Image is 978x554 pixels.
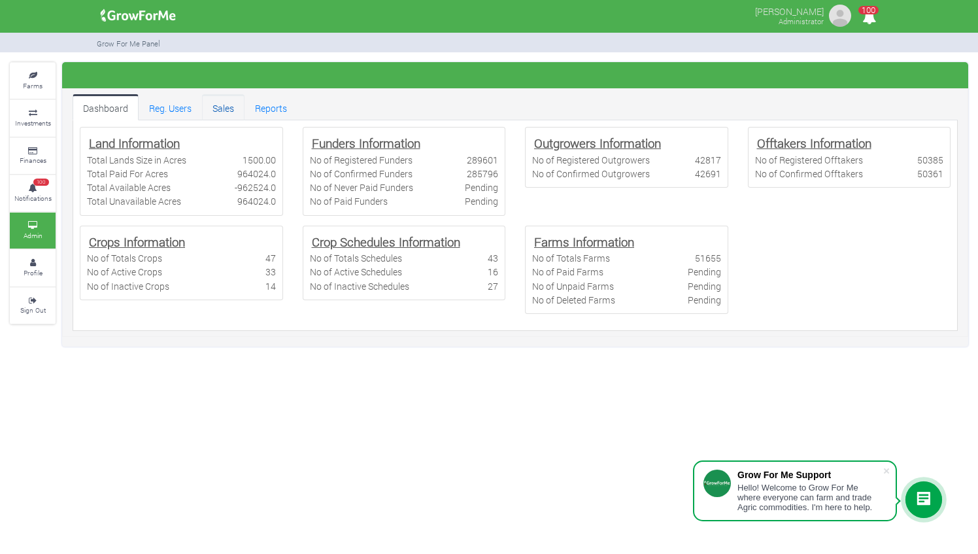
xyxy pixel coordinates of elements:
[465,181,498,194] div: Pending
[235,181,276,194] div: -962524.0
[310,181,413,194] div: No of Never Paid Funders
[96,3,180,29] img: growforme image
[310,153,413,167] div: No of Registered Funders
[688,293,721,307] div: Pending
[10,288,56,324] a: Sign Out
[856,12,882,25] a: 100
[10,138,56,174] a: Finances
[87,251,162,265] div: No of Totals Crops
[467,153,498,167] div: 289601
[237,194,276,208] div: 964024.0
[488,265,498,279] div: 16
[917,167,943,181] div: 50361
[310,167,413,181] div: No of Confirmed Funders
[737,483,883,512] div: Hello! Welcome to Grow For Me where everyone can farm and trade Agric commodities. I'm here to help.
[24,268,42,277] small: Profile
[23,81,42,90] small: Farms
[14,194,52,203] small: Notifications
[310,265,402,279] div: No of Active Schedules
[858,6,879,14] span: 100
[467,167,498,181] div: 285796
[312,135,420,151] b: Funders Information
[532,167,650,181] div: No of Confirmed Outgrowers
[87,279,169,293] div: No of Inactive Crops
[20,305,46,315] small: Sign Out
[695,153,721,167] div: 42817
[15,118,51,128] small: Investments
[10,100,56,136] a: Investments
[532,265,603,279] div: No of Paid Farms
[265,265,276,279] div: 33
[755,153,863,167] div: No of Registered Offtakers
[534,234,634,250] b: Farms Information
[265,279,276,293] div: 14
[534,135,661,151] b: Outgrowers Information
[310,194,388,208] div: No of Paid Funders
[73,94,139,120] a: Dashboard
[87,167,168,181] div: Total Paid For Acres
[737,470,883,480] div: Grow For Me Support
[757,135,871,151] b: Offtakers Information
[695,251,721,265] div: 51655
[695,167,721,181] div: 42691
[265,251,276,265] div: 47
[917,153,943,167] div: 50385
[33,179,49,186] span: 100
[87,194,181,208] div: Total Unavailable Acres
[755,3,824,18] p: [PERSON_NAME]
[856,3,882,32] i: Notifications
[312,234,460,250] b: Crop Schedules Information
[87,181,171,194] div: Total Available Acres
[755,167,863,181] div: No of Confirmed Offtakers
[310,251,402,265] div: No of Totals Schedules
[237,167,276,181] div: 964024.0
[20,156,46,165] small: Finances
[688,265,721,279] div: Pending
[488,251,498,265] div: 43
[488,279,498,293] div: 27
[89,234,185,250] b: Crops Information
[465,194,498,208] div: Pending
[532,293,615,307] div: No of Deleted Farms
[139,94,202,120] a: Reg. Users
[827,3,853,29] img: growforme image
[779,16,824,26] small: Administrator
[688,279,721,293] div: Pending
[532,251,610,265] div: No of Totals Farms
[310,279,409,293] div: No of Inactive Schedules
[243,153,276,167] div: 1500.00
[10,63,56,99] a: Farms
[97,39,160,48] small: Grow For Me Panel
[244,94,297,120] a: Reports
[10,213,56,249] a: Admin
[10,250,56,286] a: Profile
[10,175,56,211] a: 100 Notifications
[89,135,180,151] b: Land Information
[87,265,162,279] div: No of Active Crops
[532,153,650,167] div: No of Registered Outgrowers
[87,153,186,167] div: Total Lands Size in Acres
[24,231,42,240] small: Admin
[202,94,244,120] a: Sales
[532,279,614,293] div: No of Unpaid Farms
